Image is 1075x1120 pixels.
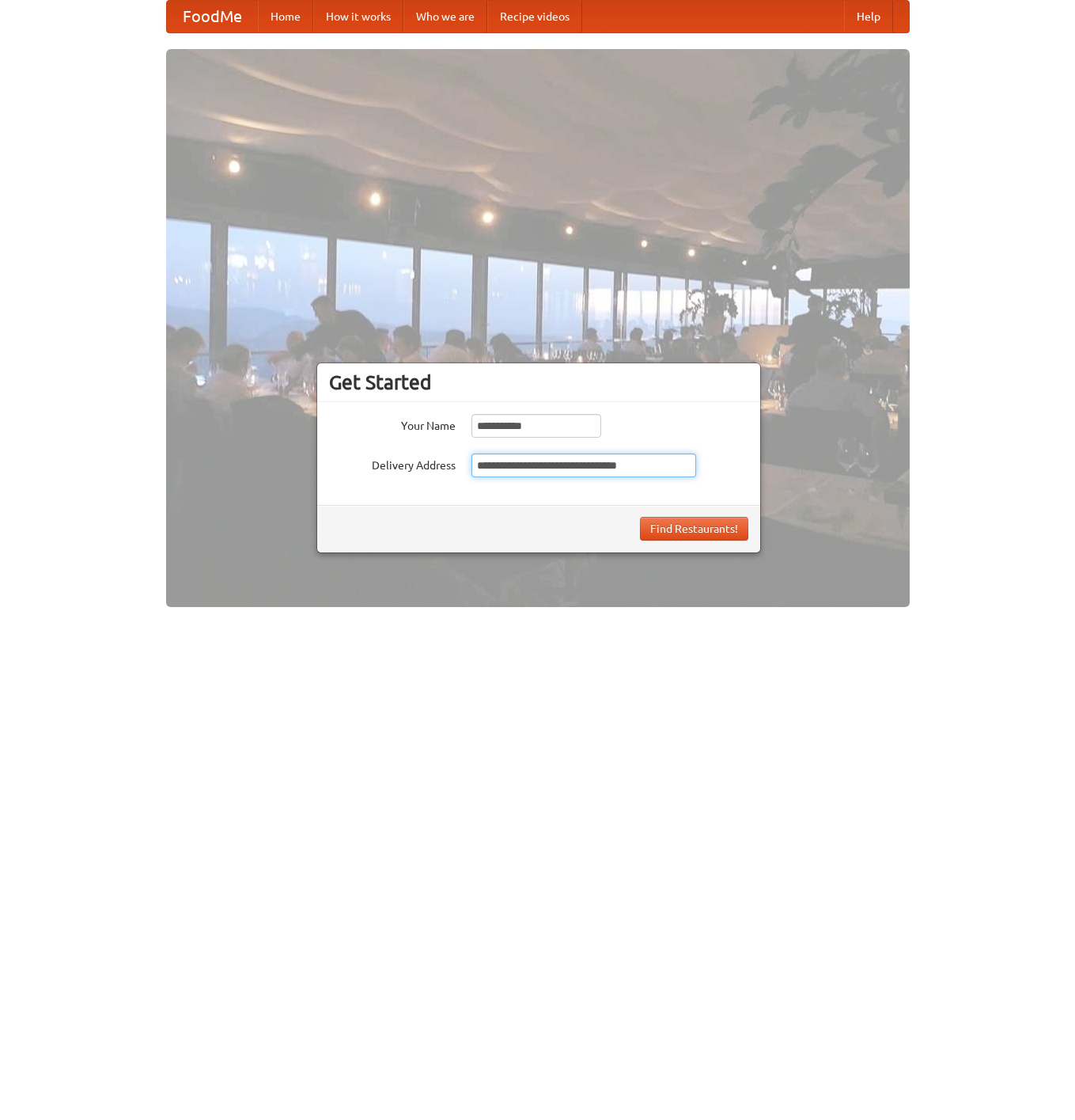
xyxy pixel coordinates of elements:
a: Recipe videos [487,1,582,32]
h3: Get Started [329,370,748,394]
label: Your Name [329,414,456,434]
label: Delivery Address [329,454,456,473]
a: Help [844,1,893,32]
a: Home [258,1,313,32]
a: FoodMe [167,1,258,32]
button: Find Restaurants! [640,517,748,541]
a: How it works [313,1,403,32]
a: Who we are [403,1,487,32]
